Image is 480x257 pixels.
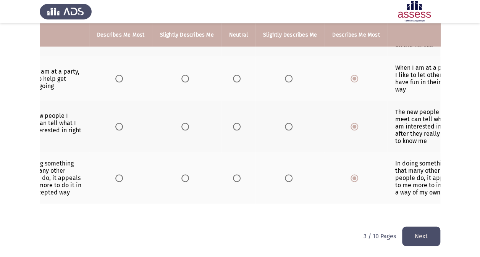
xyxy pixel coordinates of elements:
[181,75,192,82] mat-radio-group: Select an option
[233,75,244,82] mat-radio-group: Select an option
[388,1,440,22] img: Assessment logo of PersonalityBasic Assessment EN only
[40,1,92,22] img: Assess Talent Management logo
[285,174,296,181] mat-radio-group: Select an option
[388,56,464,101] td: When I am at a party, I like to let others have fun in their own way
[152,23,221,47] th: Slightly Describes Me
[364,233,396,240] p: 3 / 10 Pages
[181,174,192,181] mat-radio-group: Select an option
[233,122,244,130] mat-radio-group: Select an option
[115,75,126,82] mat-radio-group: Select an option
[13,56,89,101] td: When I am at a party, I like to help get things going
[221,23,255,47] th: Neutral
[351,174,361,181] mat-radio-group: Select an option
[233,174,244,181] mat-radio-group: Select an option
[13,152,89,204] td: In doing something that many other people do, it appeals to me more to do it in the accepted way
[325,23,387,47] th: Describes Me Most
[351,122,361,130] mat-radio-group: Select an option
[388,152,464,204] td: In doing something that many other people do, it appeals to me more to invent a way of my own
[13,101,89,152] td: The new people I meet can tell what I am interested in right away
[115,122,126,130] mat-radio-group: Select an option
[115,174,126,181] mat-radio-group: Select an option
[351,75,361,82] mat-radio-group: Select an option
[402,226,440,246] button: load next page
[181,122,192,130] mat-radio-group: Select an option
[388,101,464,152] td: The new people I meet can tell what I am interested in only after they really get to know me
[89,23,152,47] th: Describes Me Most
[285,75,296,82] mat-radio-group: Select an option
[285,122,296,130] mat-radio-group: Select an option
[255,23,325,47] th: Slightly Describes Me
